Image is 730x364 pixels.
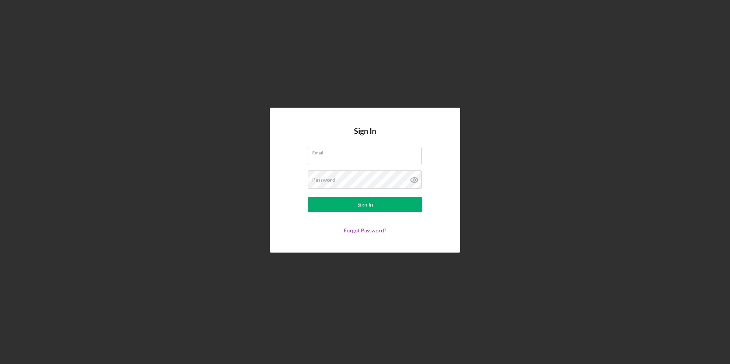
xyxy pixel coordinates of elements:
label: Password [312,177,335,183]
h4: Sign In [354,127,376,147]
button: Sign In [308,197,422,212]
div: Sign In [357,197,373,212]
label: Email [312,147,422,156]
a: Forgot Password? [344,227,386,234]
